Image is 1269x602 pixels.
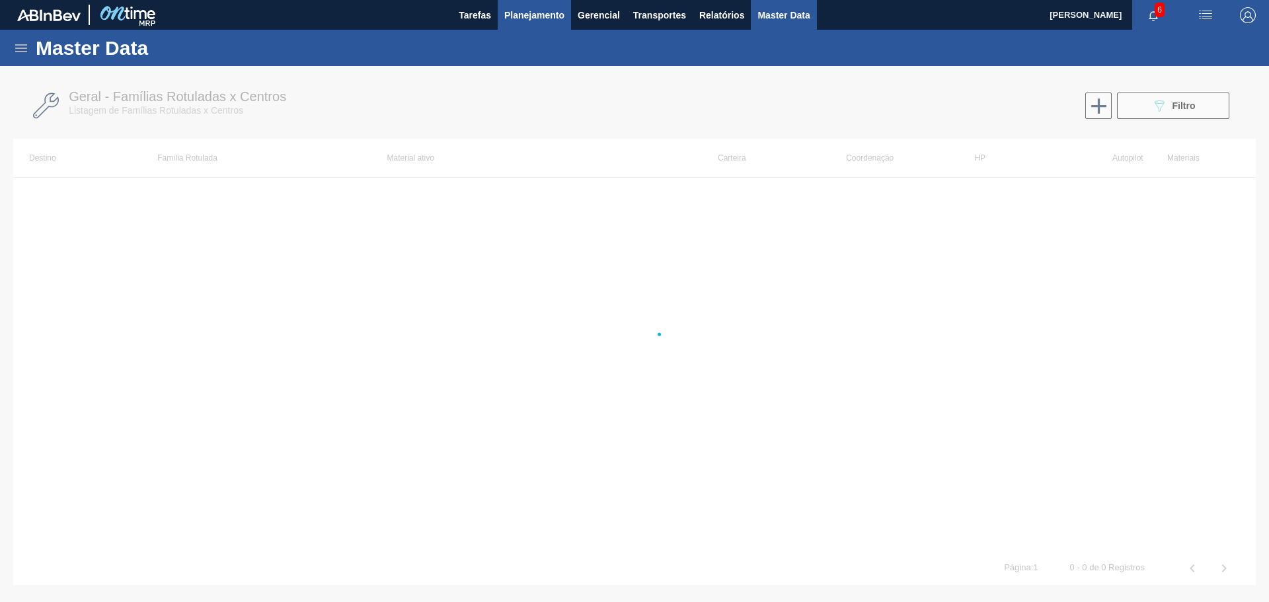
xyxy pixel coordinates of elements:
img: Logout [1240,7,1256,23]
button: Notificações [1132,6,1174,24]
span: 6 [1155,3,1165,17]
img: TNhmsLtSVTkK8tSr43FrP2fwEKptu5GPRR3wAAAABJRU5ErkJggg== [17,9,81,21]
h1: Master Data [36,40,270,56]
span: Planejamento [504,7,564,23]
img: userActions [1198,7,1213,23]
span: Gerencial [578,7,620,23]
span: Master Data [757,7,810,23]
span: Tarefas [459,7,491,23]
span: Relatórios [699,7,744,23]
span: Transportes [633,7,686,23]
